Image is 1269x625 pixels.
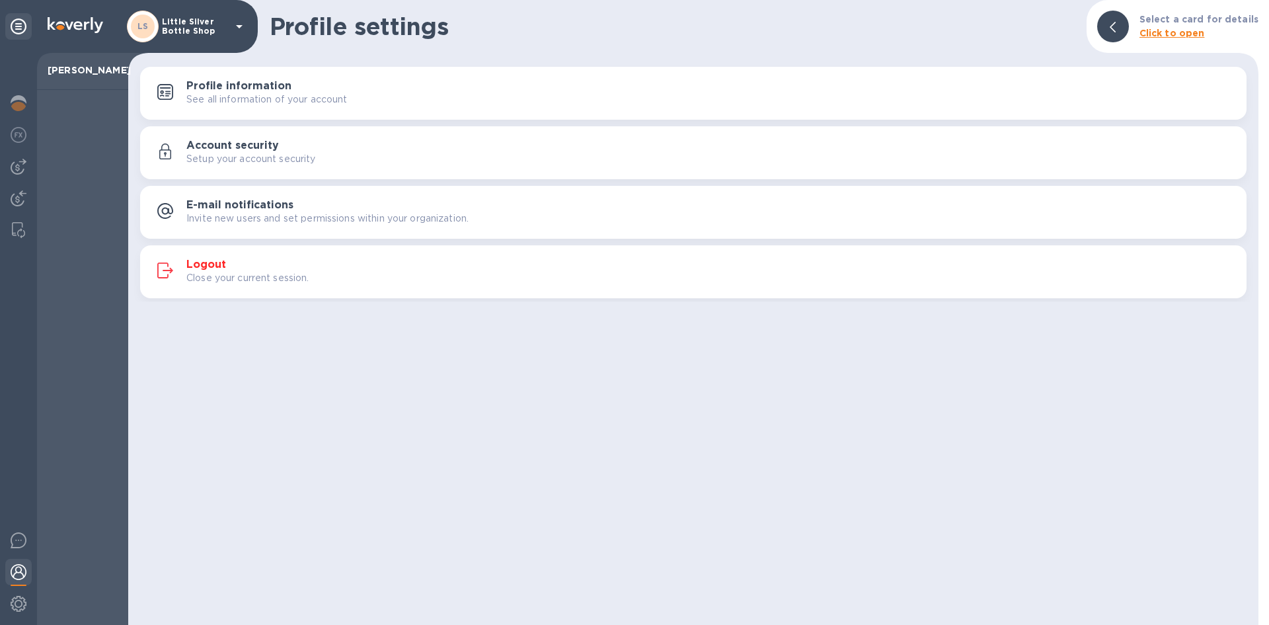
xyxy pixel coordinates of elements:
p: Setup your account security [186,152,316,166]
b: Select a card for details [1139,14,1258,24]
img: Logo [48,17,103,33]
button: E-mail notificationsInvite new users and set permissions within your organization. [140,186,1247,239]
p: See all information of your account [186,93,348,106]
b: Click to open [1139,28,1205,38]
div: Unpin categories [5,13,32,40]
button: Account securitySetup your account security [140,126,1247,179]
button: Profile informationSee all information of your account [140,67,1247,120]
h3: Logout [186,259,226,271]
h3: E-mail notifications [186,199,293,212]
button: LogoutClose your current session. [140,245,1247,298]
p: Invite new users and set permissions within your organization. [186,212,469,226]
p: Little Silver Bottle Shop [162,17,228,36]
b: LS [137,21,149,31]
p: [PERSON_NAME] [48,63,118,77]
img: Foreign exchange [11,127,26,143]
h1: Profile settings [270,13,1076,40]
h3: Profile information [186,80,291,93]
h3: Account security [186,140,279,152]
p: Close your current session. [186,271,309,285]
